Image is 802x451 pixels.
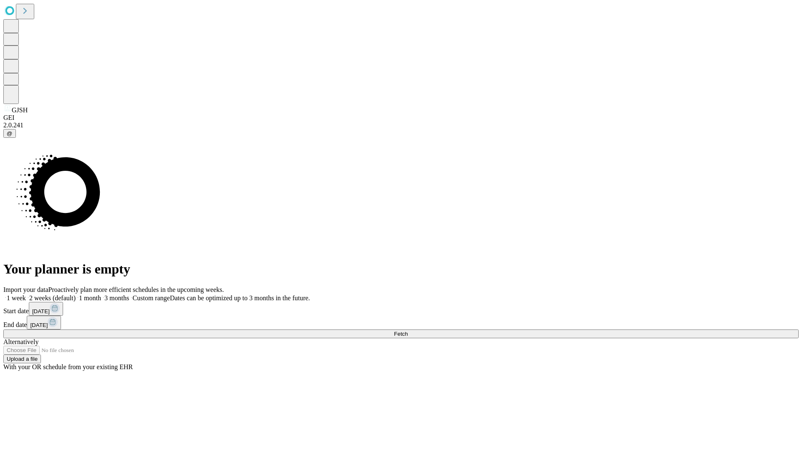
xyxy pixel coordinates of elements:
span: GJSH [12,106,28,114]
button: Fetch [3,329,799,338]
span: With your OR schedule from your existing EHR [3,363,133,370]
span: Fetch [394,331,408,337]
span: [DATE] [32,308,50,314]
span: 3 months [104,294,129,302]
span: 1 month [79,294,101,302]
div: End date [3,316,799,329]
span: 1 week [7,294,26,302]
span: [DATE] [30,322,48,328]
div: Start date [3,302,799,316]
div: GEI [3,114,799,122]
button: @ [3,129,16,138]
span: Proactively plan more efficient schedules in the upcoming weeks. [48,286,224,293]
button: Upload a file [3,355,41,363]
div: 2.0.241 [3,122,799,129]
button: [DATE] [27,316,61,329]
span: Import your data [3,286,48,293]
span: Custom range [132,294,170,302]
span: @ [7,130,13,137]
button: [DATE] [29,302,63,316]
span: 2 weeks (default) [29,294,76,302]
span: Alternatively [3,338,38,345]
h1: Your planner is empty [3,261,799,277]
span: Dates can be optimized up to 3 months in the future. [170,294,310,302]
